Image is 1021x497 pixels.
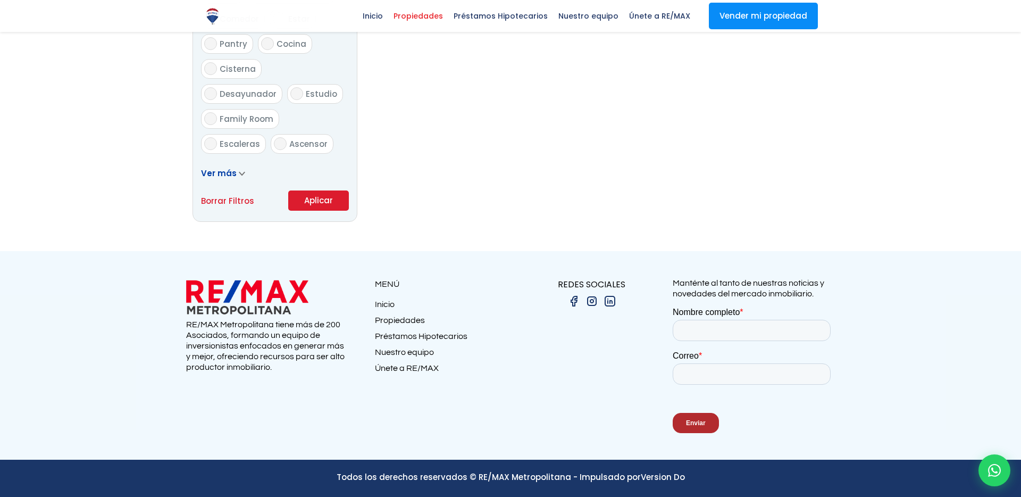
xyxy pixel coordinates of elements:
[204,37,217,50] input: Pantry
[553,8,624,24] span: Nuestro equipo
[204,87,217,100] input: Desayunador
[585,295,598,308] img: instagram.png
[186,278,308,317] img: remax metropolitana logo
[375,363,510,379] a: Únete a RE/MAX
[357,8,388,24] span: Inicio
[289,138,328,150] span: Ascensor
[604,295,616,308] img: linkedin.png
[204,112,217,125] input: Family Room
[641,471,685,483] a: Version Do
[567,295,580,308] img: facebook.png
[375,331,510,347] a: Préstamos Hipotecarios
[204,137,217,150] input: Escaleras
[274,137,287,150] input: Ascensor
[277,38,306,49] span: Cocina
[290,87,303,100] input: Estudio
[306,88,337,100] span: Estudio
[220,138,260,150] span: Escaleras
[673,278,835,299] p: Manténte al tanto de nuestras noticias y novedades del mercado inmobiliario.
[204,62,217,75] input: Cisterna
[186,319,348,372] p: RE/MAX Metropolitana tiene más de 200 Asociados, formando un equipo de inversionistas enfocados e...
[201,168,245,179] a: Ver más
[201,168,237,179] span: Ver más
[203,7,222,26] img: Logo de REMAX
[510,278,673,291] p: REDES SOCIALES
[375,299,510,315] a: Inicio
[375,347,510,363] a: Nuestro equipo
[624,8,696,24] span: Únete a RE/MAX
[261,37,274,50] input: Cocina
[448,8,553,24] span: Préstamos Hipotecarios
[186,470,835,484] p: Todos los derechos reservados © RE/MAX Metropolitana - Impulsado por
[388,8,448,24] span: Propiedades
[220,38,247,49] span: Pantry
[201,194,254,208] a: Borrar Filtros
[220,88,277,100] span: Desayunador
[220,113,273,125] span: Family Room
[375,315,510,331] a: Propiedades
[220,63,256,74] span: Cisterna
[375,278,510,291] p: MENÚ
[709,3,818,29] a: Vender mi propiedad
[288,190,349,211] button: Aplicar
[673,307,835,452] iframe: Form 0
